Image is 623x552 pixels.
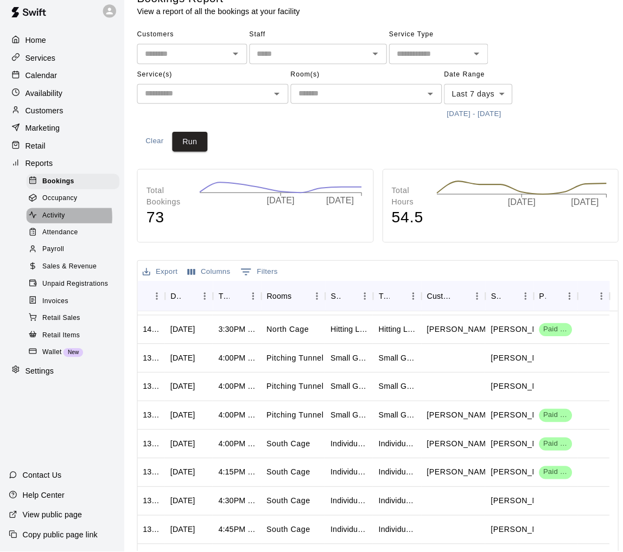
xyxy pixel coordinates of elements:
[168,412,193,423] div: Fri, Sep 12, 2025
[384,293,399,308] button: Sort
[25,369,53,380] p: Settings
[9,127,113,143] a: Marketing
[168,497,193,508] div: Mon, Sep 15, 2025
[447,293,462,308] button: Sort
[532,441,564,451] span: Paid 1/1
[26,331,122,348] a: Retail Items
[163,285,210,316] div: Date
[135,138,170,158] button: Clear
[484,440,550,452] p: Marc Rzepczynski
[9,110,113,126] a: Customers
[168,356,193,367] div: Tue, Sep 16, 2025
[438,91,505,111] div: Last 7 days
[263,201,290,210] tspan: [DATE]
[144,214,186,233] h4: 73
[304,292,321,309] button: Menu
[215,384,252,395] div: 4:00PM – 5:00PM
[22,491,63,502] p: Help Center
[42,199,77,210] span: Occupancy
[9,366,113,382] a: Settings
[373,440,410,451] div: Individual Pitching Instruction - 15 Minute Blocks
[326,525,363,536] div: Individual Pitching Instruction - 15 Minute Blocks
[363,54,378,69] button: Open
[575,293,590,308] button: Sort
[501,203,528,212] tspan: [DATE]
[373,412,410,423] div: Small Group Pitching Instruction
[141,412,157,423] div: 1363594
[484,412,550,423] p: Marc Rzepczynski
[26,280,122,297] a: Unpaid Registrations
[25,112,62,123] p: Customers
[26,332,118,347] div: Retail Items
[9,40,113,56] a: Home
[141,440,157,451] div: 1363466
[532,469,564,479] span: Paid 1/1
[26,179,122,196] a: Bookings
[326,468,363,479] div: Individual Pitching Instruction - 15 Minute Blocks
[182,268,230,285] button: Select columns
[210,285,257,316] div: Time
[25,95,62,106] p: Availability
[421,412,487,423] p: Ken Andrews
[215,356,252,367] div: 4:00PM – 5:00PM
[25,60,55,71] p: Services
[26,196,122,213] a: Occupancy
[42,284,106,294] span: Unpaid Registrations
[42,266,96,277] span: Sales & Revenue
[26,349,118,364] div: WalletNew
[288,293,303,308] button: Sort
[168,285,179,316] div: Date
[42,182,73,193] span: Bookings
[373,356,410,367] div: Small Group Pitching Instruction
[215,328,252,338] div: 3:30PM – 4:30PM
[26,213,122,230] a: Activity
[336,293,352,308] button: Sort
[22,511,81,522] p: View public page
[399,292,416,309] button: Menu
[326,412,363,423] div: Small Group Pitching Instruction
[479,285,526,316] div: Staff
[26,230,122,247] a: Attendance
[438,74,533,91] span: Date Range
[368,285,415,316] div: Title
[168,468,193,479] div: Mon, Sep 15, 2025
[26,230,118,246] div: Attendance
[373,497,410,508] div: Individual Pitching Instruction - 15 Minute Blocks
[416,285,479,316] div: Customers
[25,130,59,140] p: Marketing
[26,315,118,330] div: Retail Sales
[26,314,122,331] a: Retail Sales
[570,285,601,316] div: Notes
[194,292,210,309] button: Menu
[215,412,252,423] div: 4:00PM – 5:00PM
[373,525,410,536] div: Individual Pitching Instruction - 15 Minute Blocks
[484,468,550,480] p: Marc Rzepczynski
[215,440,252,451] div: 4:00PM – 4:15PM
[484,384,550,395] p: Marc Rzepczynski
[141,525,157,536] div: 1363415
[9,75,113,91] div: Calendar
[168,328,193,338] div: Wed, Sep 10, 2025
[421,328,487,339] p: Neal Rodak
[263,356,320,367] p: Pitching Tunnel
[462,292,479,309] button: Menu
[9,162,113,178] div: Reports
[258,285,321,316] div: Rooms
[421,440,487,452] p: Jaxson Barnhorst
[352,292,368,309] button: Menu
[373,384,410,395] div: Small Group Pitching Instruction
[135,74,284,91] span: Service(s)
[26,281,118,297] div: Unpaid Registrations
[321,201,348,210] tspan: [DATE]
[265,93,281,108] button: Open
[9,57,113,74] a: Services
[168,525,193,536] div: Mon, Sep 15, 2025
[226,293,241,308] button: Sort
[225,54,240,69] button: Open
[42,300,67,311] span: Invoices
[241,292,258,309] button: Menu
[25,164,52,175] p: Reports
[25,78,56,88] p: Calendar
